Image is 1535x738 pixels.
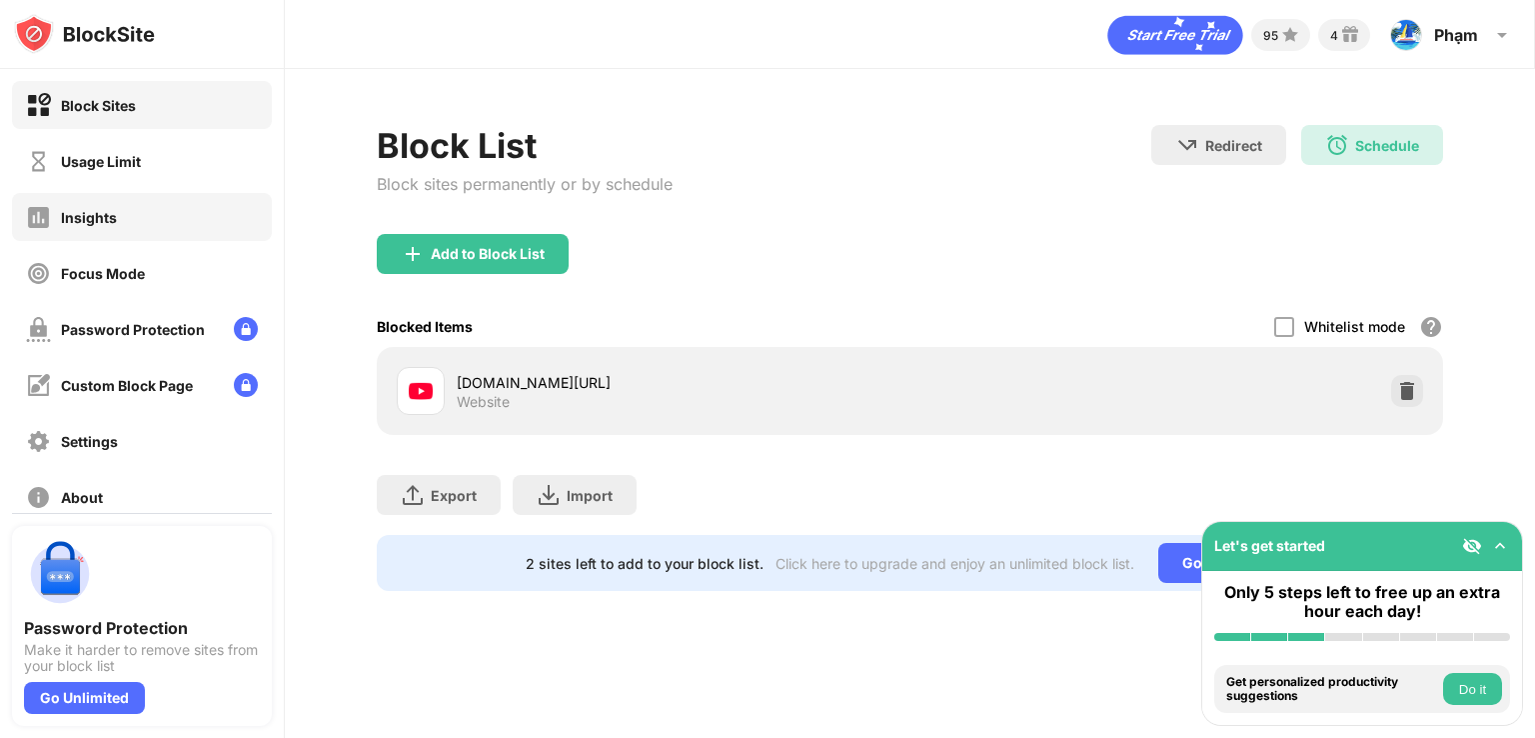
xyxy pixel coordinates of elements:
[1355,137,1419,154] div: Schedule
[1205,137,1262,154] div: Redirect
[61,433,118,450] div: Settings
[61,321,205,338] div: Password Protection
[1226,675,1438,704] div: Get personalized productivity suggestions
[26,149,51,174] img: time-usage-off.svg
[1434,25,1478,45] div: Phạm
[457,372,909,393] div: [DOMAIN_NAME][URL]
[775,555,1134,572] div: Click here to upgrade and enjoy an unlimited block list.
[61,377,193,394] div: Custom Block Page
[61,265,145,282] div: Focus Mode
[61,153,141,170] div: Usage Limit
[24,642,260,674] div: Make it harder to remove sites from your block list
[567,487,613,504] div: Import
[234,373,258,397] img: lock-menu.svg
[1338,23,1362,47] img: reward-small.svg
[377,125,673,166] div: Block List
[61,97,136,114] div: Block Sites
[24,538,96,610] img: push-password-protection.svg
[1214,583,1510,621] div: Only 5 steps left to free up an extra hour each day!
[431,246,545,262] div: Add to Block List
[526,555,764,572] div: 2 sites left to add to your block list.
[14,14,155,54] img: logo-blocksite.svg
[1107,15,1243,55] div: animation
[26,261,51,286] img: focus-off.svg
[26,373,51,398] img: customize-block-page-off.svg
[24,682,145,714] div: Go Unlimited
[1278,23,1302,47] img: points-small.svg
[1214,537,1325,554] div: Let's get started
[1263,28,1278,43] div: 95
[61,209,117,226] div: Insights
[1330,28,1338,43] div: 4
[409,379,433,403] img: favicons
[61,489,103,506] div: About
[1304,318,1405,335] div: Whitelist mode
[26,93,51,118] img: block-on.svg
[26,205,51,230] img: insights-off.svg
[1158,543,1295,583] div: Go Unlimited
[1462,536,1482,556] img: eye-not-visible.svg
[1390,19,1422,51] img: ALV-UjVezlyXTyIoJUwX1MUXg91-o7uAP3a0LD-ZIY6vQ-_w8jCZQyEXQJM6o07YaJIrHm3sezY0wzZ6QKjvisfJrsckUPwfJ...
[1443,673,1502,705] button: Do it
[457,393,510,411] div: Website
[1490,536,1510,556] img: omni-setup-toggle.svg
[24,618,260,638] div: Password Protection
[431,487,477,504] div: Export
[377,318,473,335] div: Blocked Items
[26,317,51,342] img: password-protection-off.svg
[26,485,51,510] img: about-off.svg
[377,174,673,194] div: Block sites permanently or by schedule
[234,317,258,341] img: lock-menu.svg
[26,429,51,454] img: settings-off.svg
